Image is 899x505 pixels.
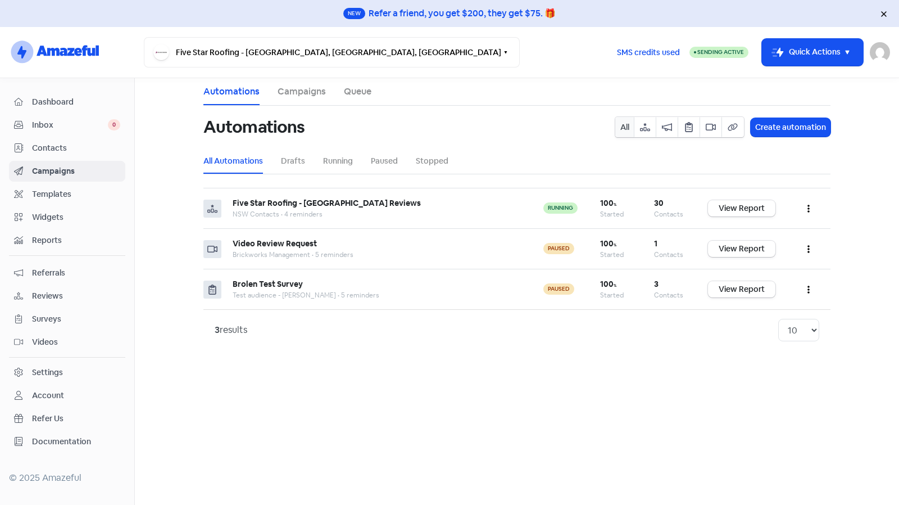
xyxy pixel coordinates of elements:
[600,250,632,260] div: Started
[281,155,305,167] a: Drafts
[233,238,317,249] b: Video Review Request
[9,362,125,383] a: Settings
[708,241,775,257] a: View Report
[762,39,863,66] button: Quick Actions
[9,115,125,136] a: Inbox 0
[9,184,125,205] a: Templates
[233,250,521,260] div: Brickworks Management • 5 reminders
[32,165,120,177] span: Campaigns
[144,37,520,67] button: Five Star Roofing - [GEOGRAPHIC_DATA], [GEOGRAPHIC_DATA], [GEOGRAPHIC_DATA]
[614,283,616,288] span: %
[233,198,421,208] b: Five Star Roofing - [GEOGRAPHIC_DATA] Reviews
[654,250,685,260] div: Contacts
[870,42,890,62] img: User
[323,155,353,167] a: Running
[614,242,616,247] span: %
[108,119,120,130] span: 0
[32,390,64,402] div: Account
[9,207,125,228] a: Widgets
[600,279,616,289] b: 100
[9,431,125,452] a: Documentation
[32,413,120,425] span: Refer Us
[654,209,685,219] div: Contacts
[654,198,664,208] b: 30
[203,155,263,167] a: All Automations
[9,408,125,429] a: Refer Us
[654,290,685,300] div: Contacts
[416,155,448,167] a: Stopped
[215,323,247,337] div: results
[32,188,120,200] span: Templates
[543,202,578,214] span: running
[654,279,659,289] b: 3
[32,235,120,246] span: Reports
[233,209,521,219] div: NSW Contacts • 4 reminders
[600,290,632,300] div: Started
[32,290,120,302] span: Reviews
[9,92,125,112] a: Dashboard
[9,286,125,306] a: Reviews
[697,48,744,56] span: Sending Active
[654,238,657,249] b: 1
[614,202,616,207] span: %
[9,309,125,330] a: Surveys
[689,46,748,59] a: Sending Active
[607,46,689,57] a: SMS credits used
[203,85,260,98] a: Automations
[278,85,326,98] a: Campaigns
[343,8,365,19] span: New
[617,47,680,58] span: SMS credits used
[9,161,125,182] a: Campaigns
[32,267,120,279] span: Referrals
[9,230,125,251] a: Reports
[600,209,632,219] div: Started
[9,138,125,159] a: Contacts
[371,155,398,167] a: Paused
[233,290,521,300] div: Test audience - [PERSON_NAME] • 5 reminders
[32,367,63,378] div: Settings
[600,238,616,249] b: 100
[615,117,634,137] button: All
[751,118,830,137] button: Create automation
[32,142,120,154] span: Contacts
[215,324,220,336] strong: 3
[32,96,120,108] span: Dashboard
[9,385,125,406] a: Account
[543,283,574,295] span: paused
[32,119,108,131] span: Inbox
[708,281,775,297] a: View Report
[32,436,120,448] span: Documentation
[9,471,125,485] div: © 2025 Amazeful
[233,279,303,289] b: Brolen Test Survey
[369,7,556,20] div: Refer a friend, you get $200, they get $75. 🎁
[32,211,120,223] span: Widgets
[9,263,125,283] a: Referrals
[708,200,775,217] a: View Report
[344,85,371,98] a: Queue
[543,243,574,254] span: paused
[600,198,616,208] b: 100
[32,313,120,325] span: Surveys
[9,332,125,353] a: Videos
[203,109,305,145] h1: Automations
[32,336,120,348] span: Videos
